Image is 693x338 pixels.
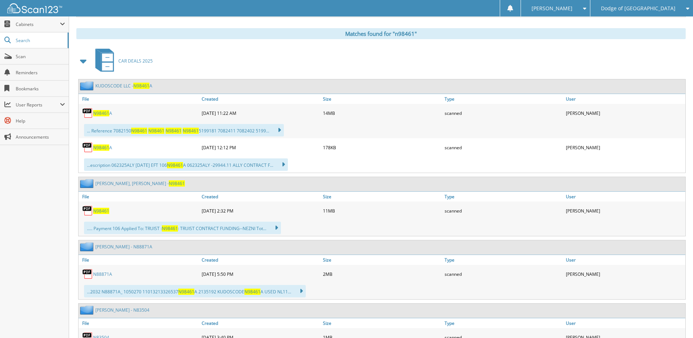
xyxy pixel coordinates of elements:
span: Search [16,37,64,44]
span: Help [16,118,65,124]
img: PDF.png [82,268,93,279]
span: Bookmarks [16,86,65,92]
img: folder2.png [80,81,95,90]
a: Size [321,94,442,104]
span: N98461 [183,128,199,134]
a: Size [321,255,442,265]
div: [DATE] 12:12 PM [200,140,321,155]
span: N98461 [93,110,109,116]
a: N98461A [93,144,112,151]
a: File [79,255,200,265]
span: N98461 [244,289,260,295]
img: scan123-logo-white.svg [7,3,62,13]
a: Type [443,94,564,104]
span: N98461 [167,162,183,168]
div: ..... Payment 106 Applied To: TRUIST : : TRUIST CONTRACT FUNDING--NEZNI Tot... [84,222,281,234]
span: N98461 [169,180,185,187]
span: N98461 [178,289,194,295]
a: Size [321,318,442,328]
span: [PERSON_NAME] [532,6,572,11]
span: Announcements [16,134,65,140]
img: PDF.png [82,108,93,119]
a: [PERSON_NAME] - N83504 [95,307,149,313]
img: folder2.png [80,242,95,251]
a: File [79,192,200,202]
div: 2MB [321,267,442,281]
a: Type [443,318,564,328]
iframe: Chat Widget [656,303,693,338]
span: N98461 [133,83,149,89]
img: folder2.png [80,179,95,188]
a: [PERSON_NAME], [PERSON_NAME] -N98461 [95,180,185,187]
a: [PERSON_NAME] - N88871A [95,244,152,250]
div: ...escription 062325ALY [DATE] EFT 106 A 062325ALY -29944.11 ALLY CONTRACT F... [84,158,288,171]
a: Type [443,255,564,265]
img: PDF.png [82,142,93,153]
a: User [564,318,685,328]
a: N98461 [93,208,109,214]
a: N88871A [93,271,112,277]
div: Matches found for "n98461" [76,28,686,39]
span: N98461 [148,128,164,134]
span: N98461 [131,128,147,134]
div: scanned [443,106,564,120]
a: User [564,192,685,202]
div: 14MB [321,106,442,120]
div: [PERSON_NAME] [564,203,685,218]
div: [DATE] 11:22 AM [200,106,321,120]
div: [PERSON_NAME] [564,267,685,281]
a: Size [321,192,442,202]
a: User [564,255,685,265]
a: File [79,94,200,104]
img: PDF.png [82,205,93,216]
div: scanned [443,140,564,155]
span: Dodge of [GEOGRAPHIC_DATA] [601,6,675,11]
div: [PERSON_NAME] [564,140,685,155]
span: Cabinets [16,21,60,27]
span: CAR DEALS 2025 [118,58,153,64]
span: N98461 [162,225,178,232]
span: N98461 [165,128,182,134]
div: scanned [443,267,564,281]
div: ... Reference 7082150 5199181 7082411 7082402 5199... [84,124,284,136]
a: Created [200,255,321,265]
span: N98461 [93,144,109,151]
a: KUDOSCODE LLC -N98461A [95,83,152,89]
a: User [564,94,685,104]
div: [DATE] 2:32 PM [200,203,321,218]
div: [DATE] 5:50 PM [200,267,321,281]
span: Reminders [16,70,65,76]
div: scanned [443,203,564,218]
a: CAR DEALS 2025 [91,46,153,75]
div: 178KB [321,140,442,155]
a: N98461A [93,110,112,116]
div: [PERSON_NAME] [564,106,685,120]
img: folder2.png [80,305,95,315]
a: Created [200,94,321,104]
div: ...2032 N88871A_ 1050270 11013213326537 A 2135192 KUDOSCODE A USED NL11... [84,285,306,297]
div: 11MB [321,203,442,218]
a: File [79,318,200,328]
span: Scan [16,53,65,60]
a: Created [200,192,321,202]
a: Type [443,192,564,202]
a: Created [200,318,321,328]
span: User Reports [16,102,60,108]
